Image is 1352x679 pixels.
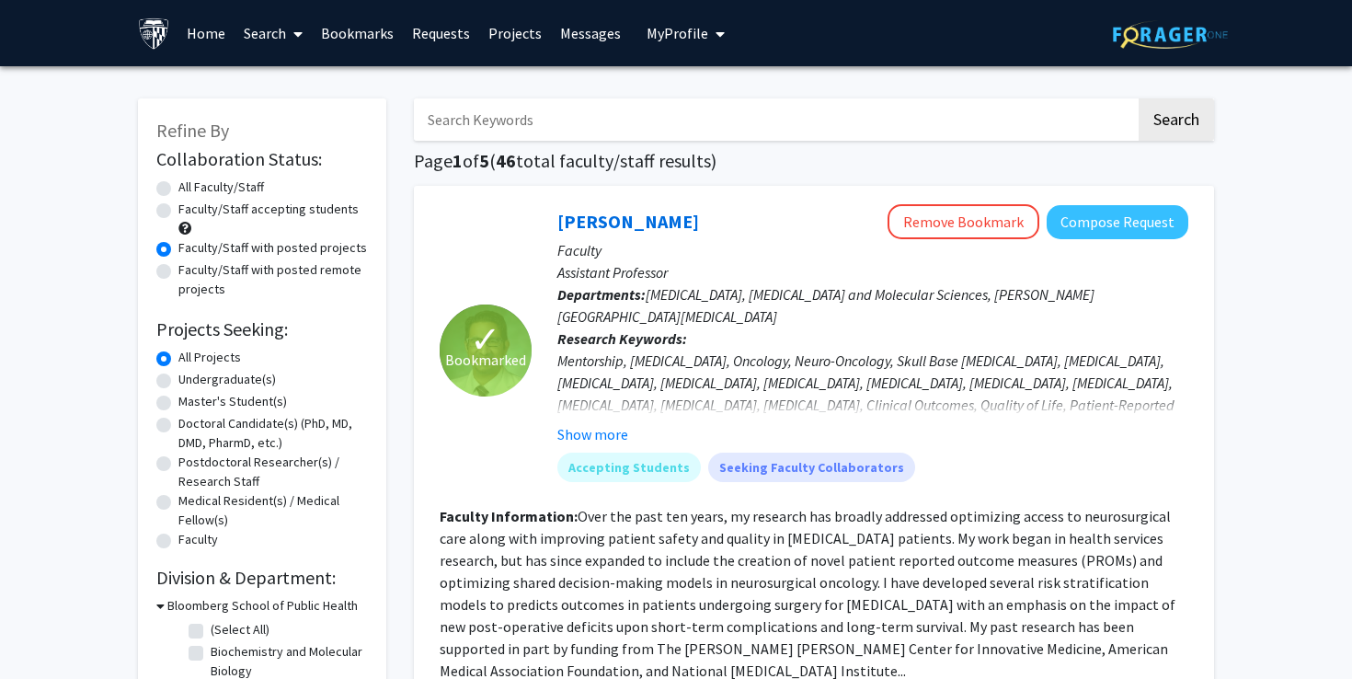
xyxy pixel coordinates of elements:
div: Mentorship, [MEDICAL_DATA], Oncology, Neuro-Oncology, Skull Base [MEDICAL_DATA], [MEDICAL_DATA], ... [557,350,1188,482]
h1: Page of ( total faculty/staff results) [414,150,1214,172]
a: Messages [551,1,630,65]
label: Faculty/Staff accepting students [178,200,359,219]
label: Doctoral Candidate(s) (PhD, MD, DMD, PharmD, etc.) [178,414,368,453]
label: Faculty [178,530,218,549]
img: Johns Hopkins University Logo [138,17,170,50]
mat-chip: Accepting Students [557,453,701,482]
span: 46 [496,149,516,172]
h2: Division & Department: [156,567,368,589]
span: Refine By [156,119,229,142]
span: 5 [479,149,489,172]
label: Medical Resident(s) / Medical Fellow(s) [178,491,368,530]
b: Research Keywords: [557,329,687,348]
a: Requests [403,1,479,65]
h2: Collaboration Status: [156,148,368,170]
span: [MEDICAL_DATA], [MEDICAL_DATA] and Molecular Sciences, [PERSON_NAME][GEOGRAPHIC_DATA][MEDICAL_DATA] [557,285,1094,326]
mat-chip: Seeking Faculty Collaborators [708,453,915,482]
label: Faculty/Staff with posted projects [178,238,367,258]
a: Search [235,1,312,65]
button: Show more [557,423,628,445]
label: (Select All) [211,620,269,639]
label: All Faculty/Staff [178,178,264,197]
label: Master's Student(s) [178,392,287,411]
label: Faculty/Staff with posted remote projects [178,260,368,299]
a: Bookmarks [312,1,403,65]
p: Assistant Professor [557,261,1188,283]
span: Bookmarked [445,349,526,371]
h3: Bloomberg School of Public Health [167,596,358,616]
span: 1 [453,149,463,172]
p: Faculty [557,239,1188,261]
label: Undergraduate(s) [178,370,276,389]
span: ✓ [470,330,501,349]
input: Search Keywords [414,98,1136,141]
label: All Projects [178,348,241,367]
h2: Projects Seeking: [156,318,368,340]
b: Departments: [557,285,646,304]
iframe: Chat [14,596,78,665]
b: Faculty Information: [440,507,578,525]
label: Postdoctoral Researcher(s) / Research Staff [178,453,368,491]
a: Home [178,1,235,65]
button: Search [1139,98,1214,141]
a: Projects [479,1,551,65]
a: [PERSON_NAME] [557,210,699,233]
span: My Profile [647,24,708,42]
button: Compose Request to Raj Mukherjee [1047,205,1188,239]
button: Remove Bookmark [888,204,1039,239]
img: ForagerOne Logo [1113,20,1228,49]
